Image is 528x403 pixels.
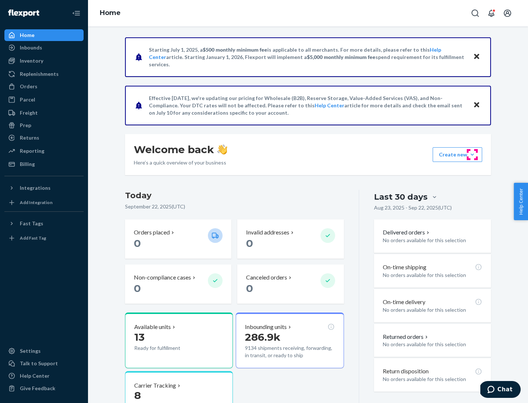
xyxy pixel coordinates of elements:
button: Close [472,100,481,111]
span: 8 [134,389,141,402]
div: Fast Tags [20,220,43,227]
p: Starting July 1, 2025, a is applicable to all merchants. For more details, please refer to this a... [149,46,466,68]
button: Returned orders [383,333,429,341]
button: Help Center [514,183,528,220]
p: Non-compliance cases [134,273,191,282]
a: Prep [4,119,84,131]
p: Effective [DATE], we're updating our pricing for Wholesale (B2B), Reserve Storage, Value-Added Se... [149,95,466,117]
button: Talk to Support [4,358,84,369]
iframe: Opens a widget where you can chat to one of our agents [480,381,521,399]
div: Last 30 days [374,191,428,203]
p: No orders available for this selection [383,376,482,383]
a: Add Integration [4,197,84,208]
div: Orders [20,83,37,90]
button: Give Feedback [4,382,84,394]
p: Ready for fulfillment [134,344,202,352]
p: Inbounding units [245,323,287,331]
img: Flexport logo [8,10,39,17]
div: Reporting [20,147,44,155]
a: Parcel [4,94,84,106]
div: Give Feedback [20,385,55,392]
a: Settings [4,345,84,357]
div: Add Integration [20,199,52,206]
p: Carrier Tracking [134,381,176,390]
p: On-time delivery [383,298,425,306]
a: Freight [4,107,84,119]
p: No orders available for this selection [383,271,482,279]
button: Non-compliance cases 0 [125,265,231,304]
button: Open notifications [484,6,499,21]
a: Inventory [4,55,84,67]
button: Inbounding units286.9k9134 shipments receiving, forwarding, in transit, or ready to ship [236,313,344,368]
p: September 22, 2025 ( UTC ) [125,203,344,210]
p: Invalid addresses [246,228,289,237]
button: Open account menu [500,6,515,21]
span: 0 [246,282,253,295]
button: Create new [433,147,482,162]
div: Talk to Support [20,360,58,367]
div: Freight [20,109,38,117]
a: Home [100,9,121,17]
button: Close Navigation [69,6,84,21]
button: Orders placed 0 [125,219,231,259]
p: Return disposition [383,367,429,376]
div: Parcel [20,96,35,103]
p: Orders placed [134,228,170,237]
p: No orders available for this selection [383,341,482,348]
p: Here’s a quick overview of your business [134,159,227,166]
a: Replenishments [4,68,84,80]
a: Billing [4,158,84,170]
p: Canceled orders [246,273,287,282]
button: Open Search Box [468,6,483,21]
div: Settings [20,347,41,355]
div: Help Center [20,372,49,380]
button: Available units13Ready for fulfillment [125,313,233,368]
div: Inbounds [20,44,42,51]
p: On-time shipping [383,263,426,271]
div: Add Fast Tag [20,235,46,241]
p: 9134 shipments receiving, forwarding, in transit, or ready to ship [245,344,334,359]
p: No orders available for this selection [383,306,482,314]
img: hand-wave emoji [217,144,227,155]
a: Help Center [315,102,344,108]
div: Billing [20,160,35,168]
p: Aug 23, 2025 - Sep 22, 2025 ( UTC ) [374,204,452,211]
div: Home [20,32,34,39]
a: Inbounds [4,42,84,53]
button: Fast Tags [4,218,84,229]
button: Canceled orders 0 [237,265,344,304]
div: Returns [20,134,39,141]
button: Delivered orders [383,228,431,237]
span: $5,000 monthly minimum fee [307,54,375,60]
h3: Today [125,190,344,202]
a: Home [4,29,84,41]
a: Help Center [4,370,84,382]
h1: Welcome back [134,143,227,156]
div: Replenishments [20,70,59,78]
button: Close [472,52,481,62]
p: No orders available for this selection [383,237,482,244]
span: 0 [134,282,141,295]
a: Add Fast Tag [4,232,84,244]
span: 0 [134,237,141,249]
ol: breadcrumbs [94,3,126,24]
span: 0 [246,237,253,249]
button: Integrations [4,182,84,194]
a: Orders [4,81,84,92]
div: Integrations [20,184,51,192]
a: Returns [4,132,84,144]
a: Reporting [4,145,84,157]
span: 13 [134,331,144,343]
span: $500 monthly minimum fee [203,47,267,53]
p: Available units [134,323,171,331]
div: Inventory [20,57,43,64]
div: Prep [20,122,31,129]
span: 286.9k [245,331,280,343]
button: Invalid addresses 0 [237,219,344,259]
